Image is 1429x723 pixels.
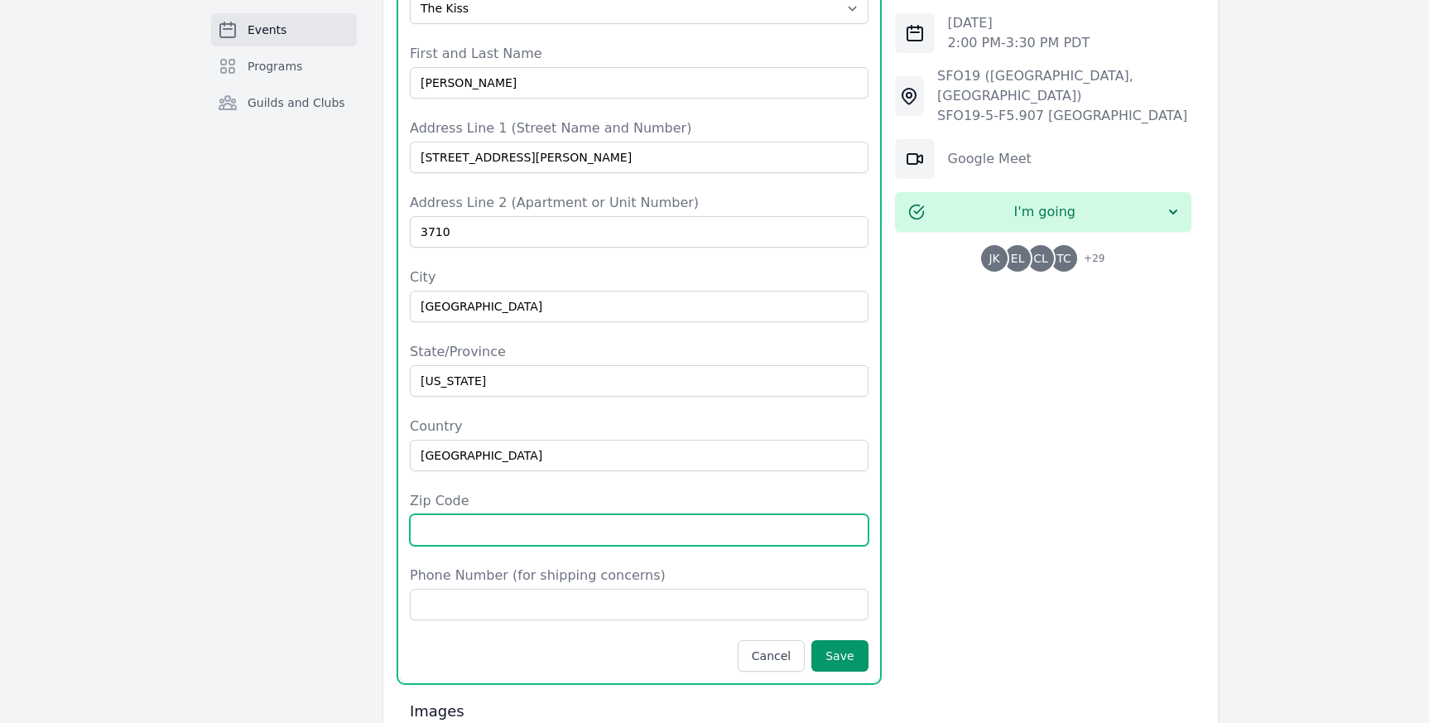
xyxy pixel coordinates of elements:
span: Programs [248,58,302,75]
p: 2:00 PM - 3:30 PM PDT [948,33,1090,53]
label: Address Line 2 (Apartment or Unit Number) [410,193,868,213]
a: Events [211,13,357,46]
span: JK [989,253,999,264]
span: Events [248,22,286,38]
span: I'm going [925,202,1165,222]
button: Cancel [738,640,805,672]
span: Guilds and Clubs [248,94,345,111]
a: Programs [211,50,357,83]
label: Country [410,417,868,436]
a: Google Meet [948,151,1032,166]
span: EL [1011,253,1025,264]
label: Address Line 1 (Street Name and Number) [410,118,868,138]
span: TC [1056,253,1071,264]
h3: Images [410,701,868,721]
div: SFO19-5-F5.907 [GEOGRAPHIC_DATA] [937,106,1191,126]
span: + 29 [1074,248,1104,272]
button: I'm going [895,192,1191,232]
label: City [410,268,868,287]
label: Zip Code [410,491,868,511]
span: CL [1033,253,1048,264]
label: State/Province [410,342,868,362]
p: [DATE] [948,13,1090,33]
label: Phone Number (for shipping concerns) [410,566,868,586]
div: SFO19 ([GEOGRAPHIC_DATA], [GEOGRAPHIC_DATA]) [937,66,1191,106]
label: First and Last Name [410,44,868,64]
nav: Sidebar [211,13,357,146]
a: Guilds and Clubs [211,86,357,119]
button: Save [811,640,868,672]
